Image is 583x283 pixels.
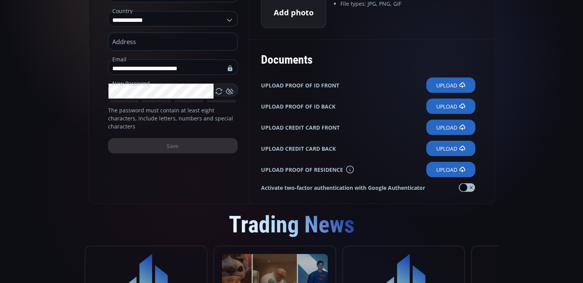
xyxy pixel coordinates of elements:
b: UPLOAD PROOF OF RESIDENCE [261,166,343,174]
span: Trading News [229,211,355,238]
label: Upload [426,99,475,114]
b: UPLOAD PROOF OF ID FRONT [261,81,339,89]
strong: Activate two-factor authentication with Google Authenticator [261,184,425,192]
label: Upload [426,120,475,135]
label: Upload [426,77,475,93]
label: Upload [426,162,475,177]
b: UPLOAD CREDIT CARD FRONT [261,123,340,132]
b: UPLOAD PROOF OF ID BACK [261,102,335,110]
label: Upload [426,141,475,156]
div: Documents [261,48,475,72]
b: UPLOAD CREDIT CARD BACK [261,145,336,153]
